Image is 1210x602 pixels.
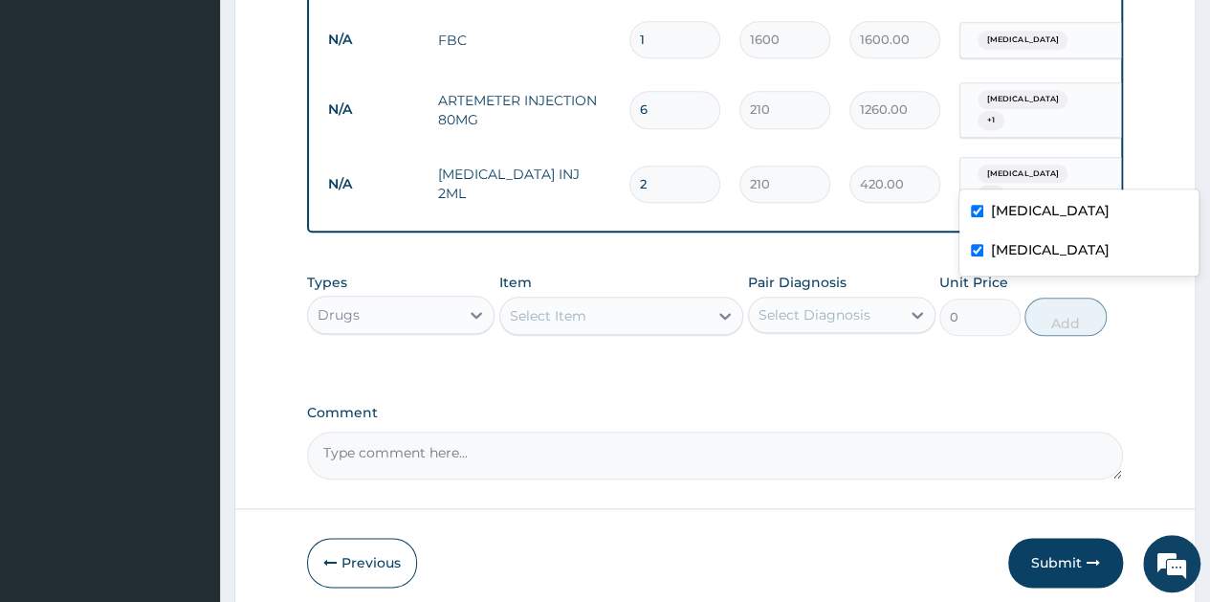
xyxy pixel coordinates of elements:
[429,155,620,212] td: [MEDICAL_DATA] INJ 2ML
[759,305,870,324] div: Select Diagnosis
[991,201,1110,220] label: [MEDICAL_DATA]
[111,180,264,373] span: We're online!
[10,400,364,467] textarea: Type your message and hit 'Enter'
[314,10,360,56] div: Minimize live chat window
[991,240,1110,259] label: [MEDICAL_DATA]
[1008,538,1123,588] button: Submit
[978,31,1067,50] span: [MEDICAL_DATA]
[319,22,429,57] td: N/A
[748,273,847,292] label: Pair Diagnosis
[307,405,1123,421] label: Comment
[307,538,417,588] button: Previous
[307,275,347,291] label: Types
[99,107,321,132] div: Chat with us now
[499,273,532,292] label: Item
[319,167,429,202] td: N/A
[978,185,1004,204] span: + 1
[978,90,1067,109] span: [MEDICAL_DATA]
[978,165,1067,184] span: [MEDICAL_DATA]
[978,111,1004,130] span: + 1
[429,21,620,59] td: FBC
[35,96,77,144] img: d_794563401_company_1708531726252_794563401
[1024,298,1106,336] button: Add
[510,306,586,325] div: Select Item
[429,81,620,139] td: ARTEMETER INJECTION 80MG
[939,273,1008,292] label: Unit Price
[318,305,360,324] div: Drugs
[319,92,429,127] td: N/A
